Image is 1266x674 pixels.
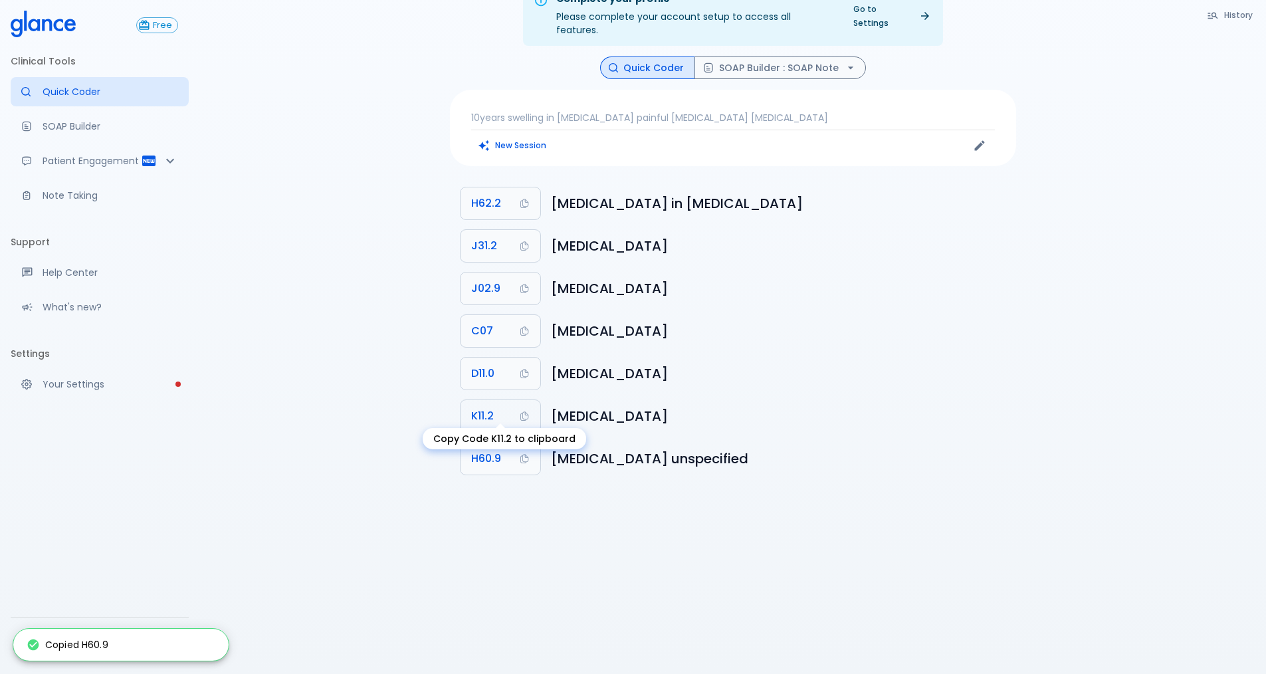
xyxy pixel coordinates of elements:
[11,292,189,322] div: Recent updates and feature releases
[461,443,540,475] button: Copy Code H60.9 to clipboard
[11,623,189,669] div: [PERSON_NAME]raha medical polyclinic
[43,154,141,168] p: Patient Engagement
[471,407,494,425] span: K11.2
[43,85,178,98] p: Quick Coder
[11,258,189,287] a: Get help from our support team
[11,77,189,106] a: Moramiz: Find ICD10AM codes instantly
[461,230,540,262] button: Copy Code J31.2 to clipboard
[43,300,178,314] p: What's new?
[551,363,1005,384] h6: Benign neoplasm of parotid gland
[43,266,178,279] p: Help Center
[11,226,189,258] li: Support
[43,189,178,202] p: Note Taking
[970,136,990,156] button: Edit
[461,315,540,347] button: Copy Code C07 to clipboard
[471,364,494,383] span: D11.0
[11,338,189,370] li: Settings
[43,378,178,391] p: Your Settings
[600,56,695,80] button: Quick Coder
[43,120,178,133] p: SOAP Builder
[423,428,586,449] div: Copy Code K11.2 to clipboard
[148,21,177,31] span: Free
[11,146,189,175] div: Patient Reports & Referrals
[694,56,866,80] button: SOAP Builder : SOAP Note
[471,136,554,155] button: Clears all inputs and results.
[551,235,1005,257] h6: Chronic pharyngitis
[136,17,178,33] button: Free
[471,111,995,124] p: 10years swelling in [MEDICAL_DATA] painful [MEDICAL_DATA] [MEDICAL_DATA]
[1200,5,1261,25] button: History
[551,278,1005,299] h6: Acute pharyngitis, unspecified
[471,194,501,213] span: H62.2
[461,187,540,219] button: Copy Code H62.2 to clipboard
[471,322,493,340] span: C07
[471,279,500,298] span: J02.9
[461,400,540,432] button: Copy Code K11.2 to clipboard
[136,17,189,33] a: Click to view or change your subscription
[27,633,108,657] div: Copied H60.9
[471,449,501,468] span: H60.9
[461,273,540,304] button: Copy Code J02.9 to clipboard
[461,358,540,390] button: Copy Code D11.0 to clipboard
[471,237,497,255] span: J31.2
[551,405,1005,427] h6: Sialoadenitis
[11,370,189,399] a: Please complete account setup
[11,112,189,141] a: Docugen: Compose a clinical documentation in seconds
[551,193,1005,214] h6: Otitis externa in mycoses
[11,45,189,77] li: Clinical Tools
[551,448,1005,469] h6: Otitis externa, unspecified
[551,320,1005,342] h6: Malignant neoplasm of parotid gland
[11,181,189,210] a: Advanced note-taking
